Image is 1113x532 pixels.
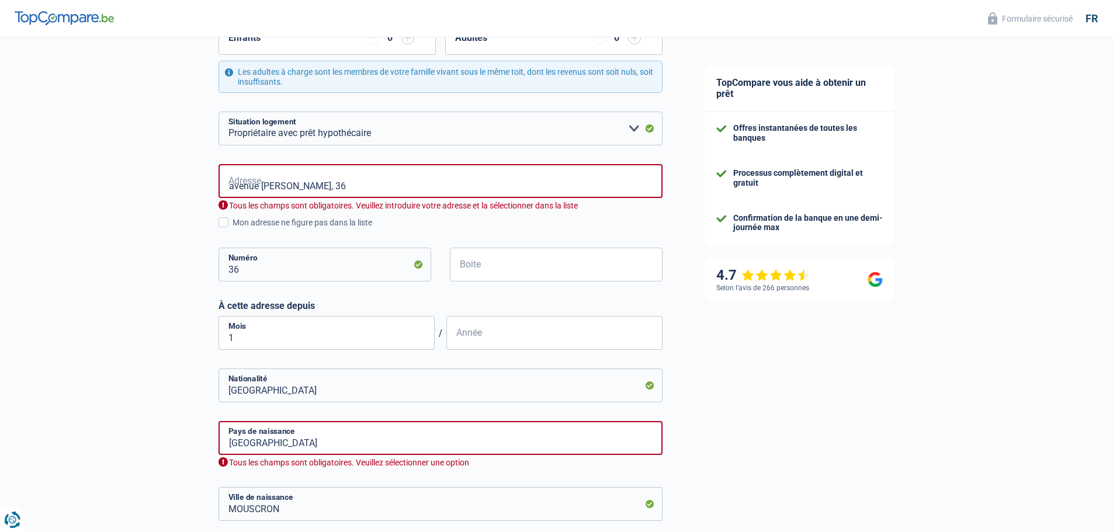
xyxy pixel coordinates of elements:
[233,217,663,229] div: Mon adresse ne figure pas dans la liste
[219,316,435,350] input: MM
[435,328,446,339] span: /
[1086,12,1098,25] div: fr
[228,33,261,43] label: Enfants
[219,200,663,211] div: Tous les champs sont obligatoires. Veuillez introduire votre adresse et la sélectionner dans la l...
[733,123,883,143] div: Offres instantanées de toutes les banques
[733,213,883,233] div: Confirmation de la banque en une demi-journée max
[455,33,487,43] label: Adultes
[733,168,883,188] div: Processus complètement digital et gratuit
[219,457,663,468] div: Tous les champs sont obligatoires. Veuillez sélectionner une option
[981,9,1080,28] button: Formulaire sécurisé
[219,164,663,198] input: Sélectionnez votre adresse dans la barre de recherche
[385,33,396,43] div: 0
[219,368,663,402] input: Belgique
[716,284,809,292] div: Selon l’avis de 266 personnes
[219,421,663,455] input: Belgique
[716,267,810,284] div: 4.7
[219,61,663,93] div: Les adultes à charge sont les membres de votre famille vivant sous le même toit, dont les revenus...
[219,300,663,311] label: À cette adresse depuis
[612,33,622,43] div: 0
[15,11,114,25] img: TopCompare Logo
[3,187,4,188] img: Advertisement
[705,65,894,112] div: TopCompare vous aide à obtenir un prêt
[446,316,663,350] input: AAAA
